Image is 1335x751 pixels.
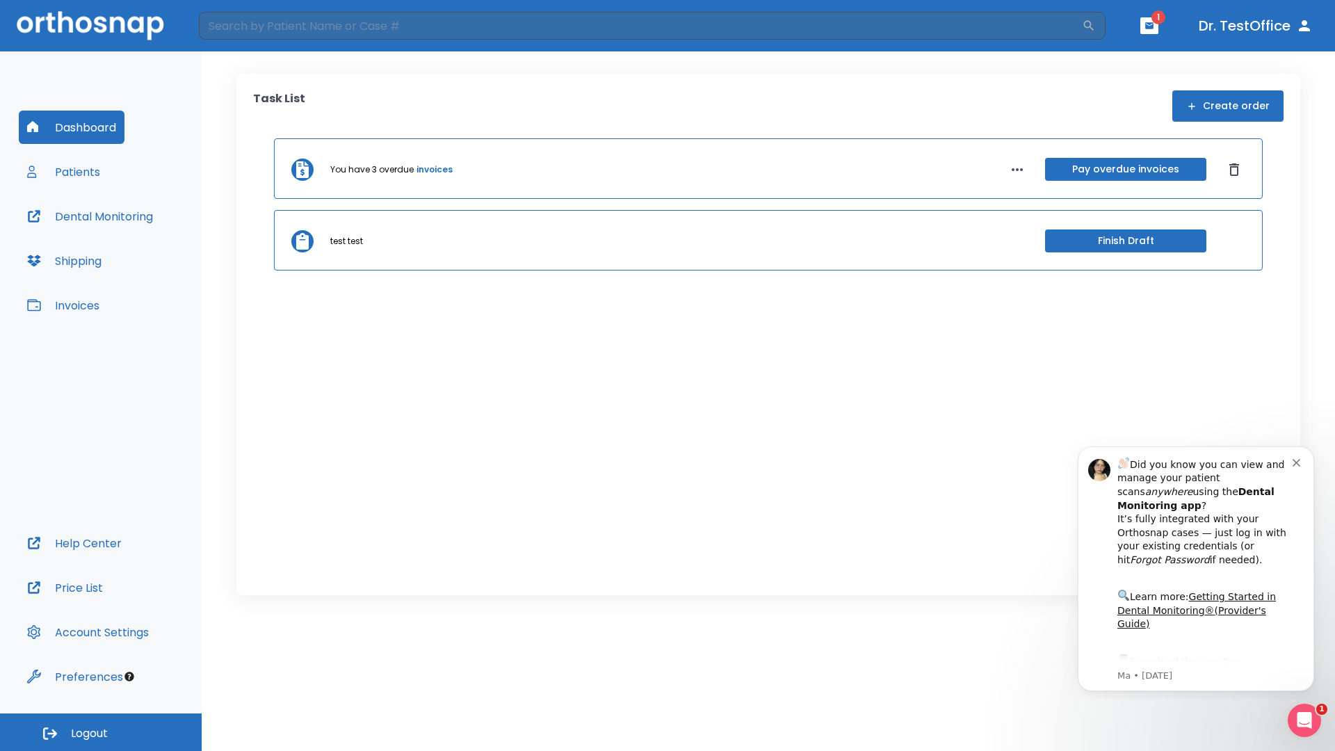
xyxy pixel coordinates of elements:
[1045,229,1206,252] button: Finish Draft
[19,200,161,233] button: Dental Monitoring
[1316,704,1327,715] span: 1
[19,155,108,188] button: Patients
[17,11,164,40] img: Orthosnap
[71,726,108,741] span: Logout
[60,218,236,289] div: Download the app: | ​ Let us know if you need help getting started!
[1151,10,1165,24] span: 1
[1172,90,1284,122] button: Create order
[19,289,108,322] button: Invoices
[19,615,157,649] button: Account Settings
[19,526,130,560] button: Help Center
[1223,159,1245,181] button: Dismiss
[19,244,110,277] button: Shipping
[1193,13,1318,38] button: Dr. TestOffice
[253,90,305,122] p: Task List
[19,571,111,604] button: Price List
[1057,434,1335,700] iframe: Intercom notifications message
[330,235,363,248] p: test test
[60,222,184,247] a: App Store
[60,236,236,248] p: Message from Ma, sent 4w ago
[330,163,414,176] p: You have 3 overdue
[19,660,131,693] button: Preferences
[416,163,453,176] a: invoices
[19,111,124,144] button: Dashboard
[1288,704,1321,737] iframe: Intercom live chat
[236,22,247,33] button: Dismiss notification
[1045,158,1206,181] button: Pay overdue invoices
[123,670,136,683] div: Tooltip anchor
[199,12,1082,40] input: Search by Patient Name or Case #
